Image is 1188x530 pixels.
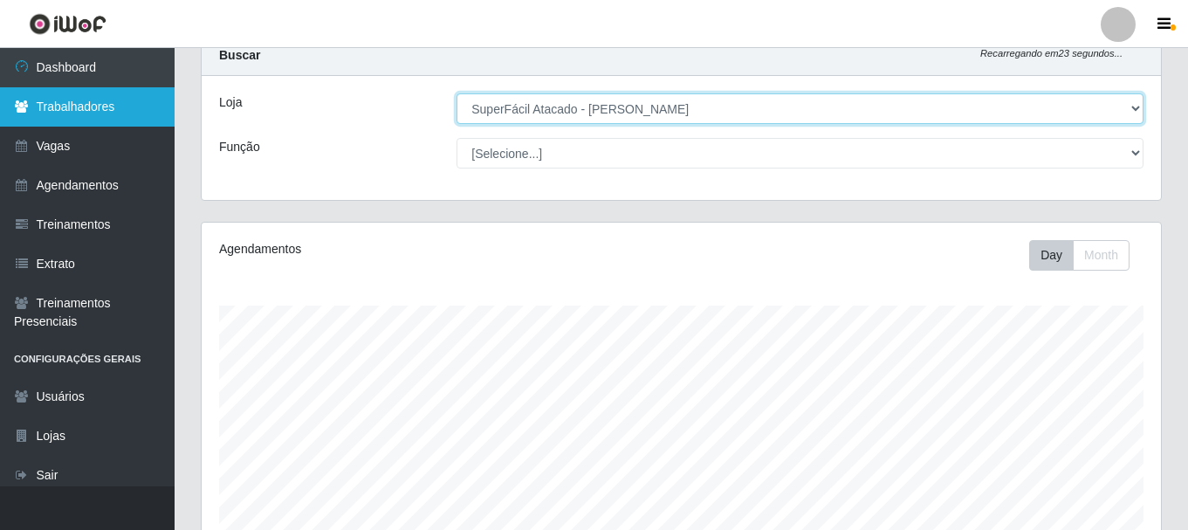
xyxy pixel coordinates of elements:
div: Toolbar with button groups [1029,240,1143,271]
button: Day [1029,240,1074,271]
label: Loja [219,93,242,112]
label: Função [219,138,260,156]
div: First group [1029,240,1130,271]
strong: Buscar [219,48,260,62]
div: Agendamentos [219,240,589,258]
i: Recarregando em 23 segundos... [980,48,1123,59]
button: Month [1073,240,1130,271]
img: CoreUI Logo [29,13,106,35]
